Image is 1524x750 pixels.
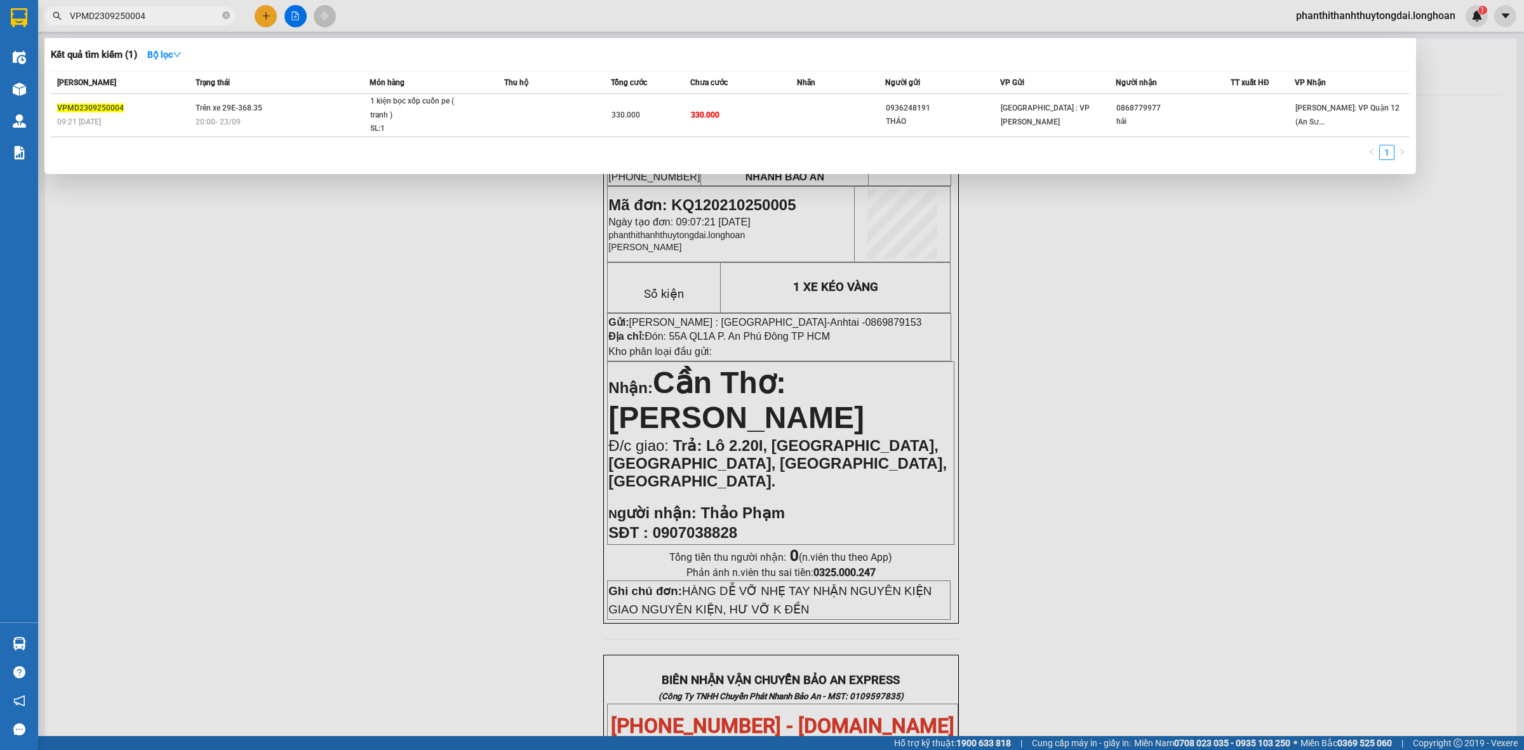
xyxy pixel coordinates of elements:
[51,48,137,62] h3: Kết quả tìm kiếm ( 1 )
[1116,115,1230,128] div: hải
[886,102,999,115] div: 0936248191
[885,78,920,87] span: Người gửi
[504,78,528,87] span: Thu hộ
[1368,148,1375,156] span: left
[370,95,465,122] div: 1 kiện bọc xốp cuốn pe ( tranh )
[612,110,640,119] span: 330.000
[611,78,647,87] span: Tổng cước
[797,78,815,87] span: Nhãn
[196,78,230,87] span: Trạng thái
[70,9,220,23] input: Tìm tên, số ĐT hoặc mã đơn
[691,110,719,119] span: 330.000
[1000,78,1024,87] span: VP Gửi
[196,117,241,126] span: 20:00 - 23/09
[13,83,26,96] img: warehouse-icon
[222,11,230,19] span: close-circle
[13,637,26,650] img: warehouse-icon
[1116,78,1157,87] span: Người nhận
[53,11,62,20] span: search
[57,117,101,126] span: 09:21 [DATE]
[1379,145,1394,160] li: 1
[57,78,116,87] span: [PERSON_NAME]
[196,104,262,112] span: Trên xe 29E-368.35
[370,78,404,87] span: Món hàng
[690,78,728,87] span: Chưa cước
[1394,145,1410,160] li: Next Page
[1394,145,1410,160] button: right
[13,146,26,159] img: solution-icon
[222,10,230,22] span: close-circle
[1380,145,1394,159] a: 1
[57,104,124,112] span: VPMD2309250004
[137,44,192,65] button: Bộ lọcdown
[1364,145,1379,160] button: left
[1116,102,1230,115] div: 0868779977
[886,115,999,128] div: THẢO
[1295,104,1400,126] span: [PERSON_NAME]: VP Quận 12 (An Sư...
[13,695,25,707] span: notification
[1364,145,1379,160] li: Previous Page
[1001,104,1090,126] span: [GEOGRAPHIC_DATA] : VP [PERSON_NAME]
[13,51,26,64] img: warehouse-icon
[13,666,25,678] span: question-circle
[173,50,182,59] span: down
[1398,148,1406,156] span: right
[11,8,27,27] img: logo-vxr
[13,723,25,735] span: message
[1231,78,1269,87] span: TT xuất HĐ
[147,50,182,60] strong: Bộ lọc
[370,122,465,136] div: SL: 1
[1295,78,1326,87] span: VP Nhận
[13,114,26,128] img: warehouse-icon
